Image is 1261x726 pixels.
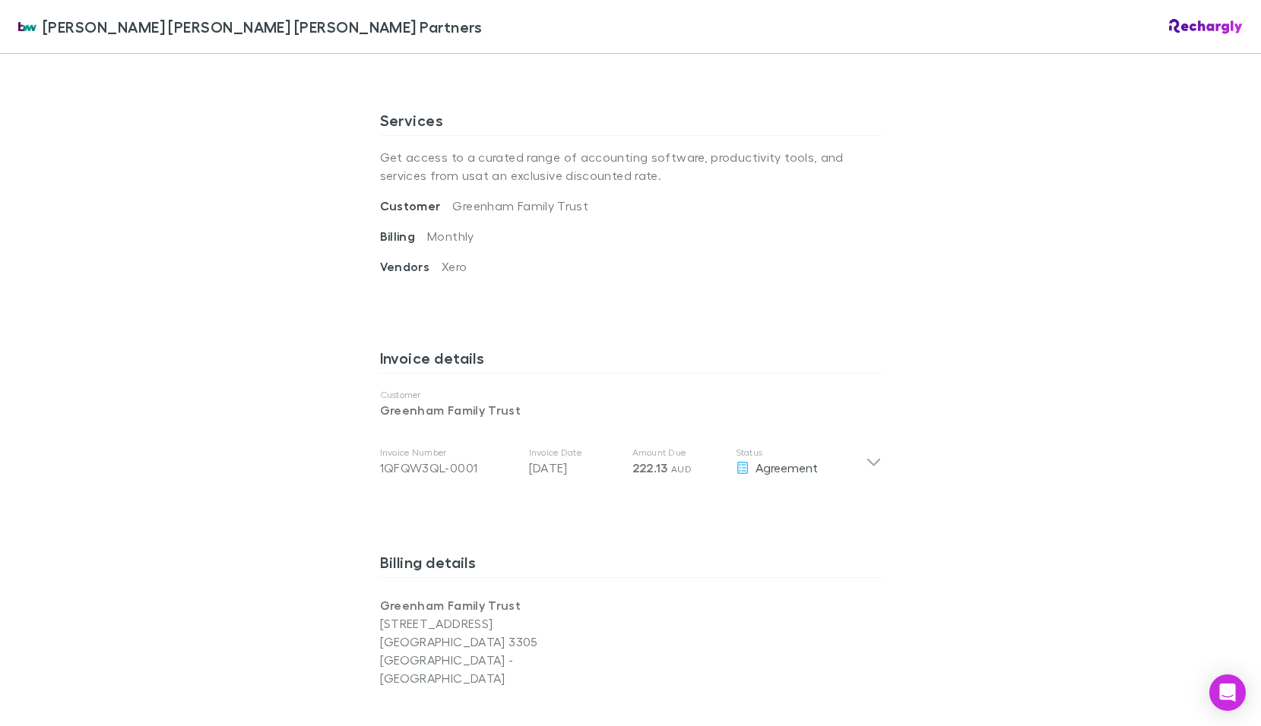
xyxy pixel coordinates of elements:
[43,15,482,38] span: [PERSON_NAME] [PERSON_NAME] [PERSON_NAME] Partners
[442,259,467,273] span: Xero
[452,198,588,213] span: Greenham Family Trust
[380,389,882,401] p: Customer
[756,460,818,475] span: Agreement
[380,553,882,577] h3: Billing details
[632,447,724,459] p: Amount Due
[380,614,631,633] p: [STREET_ADDRESS]
[380,198,453,213] span: Customer
[427,229,474,243] span: Monthly
[368,431,894,492] div: Invoice Number1QFQW3QL-0001Invoice Date[DATE]Amount Due222.13 AUDStatusAgreement
[529,447,620,459] p: Invoice Date
[380,111,882,135] h3: Services
[18,17,36,36] img: Brewster Walsh Waters Partners's Logo
[380,259,442,274] span: Vendors
[380,349,882,373] h3: Invoice details
[1169,19,1243,34] img: Rechargly Logo
[380,447,517,459] p: Invoice Number
[380,633,631,651] p: [GEOGRAPHIC_DATA] 3305
[632,460,668,475] span: 222.13
[671,463,692,475] span: AUD
[1209,674,1246,711] div: Open Intercom Messenger
[736,447,866,459] p: Status
[380,136,882,197] p: Get access to a curated range of accounting software, productivity tools, and services from us at...
[380,459,517,477] div: 1QFQW3QL-0001
[380,651,631,687] p: [GEOGRAPHIC_DATA] - [GEOGRAPHIC_DATA]
[380,401,882,419] p: Greenham Family Trust
[380,229,428,244] span: Billing
[380,596,631,614] p: Greenham Family Trust
[529,459,620,477] p: [DATE]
